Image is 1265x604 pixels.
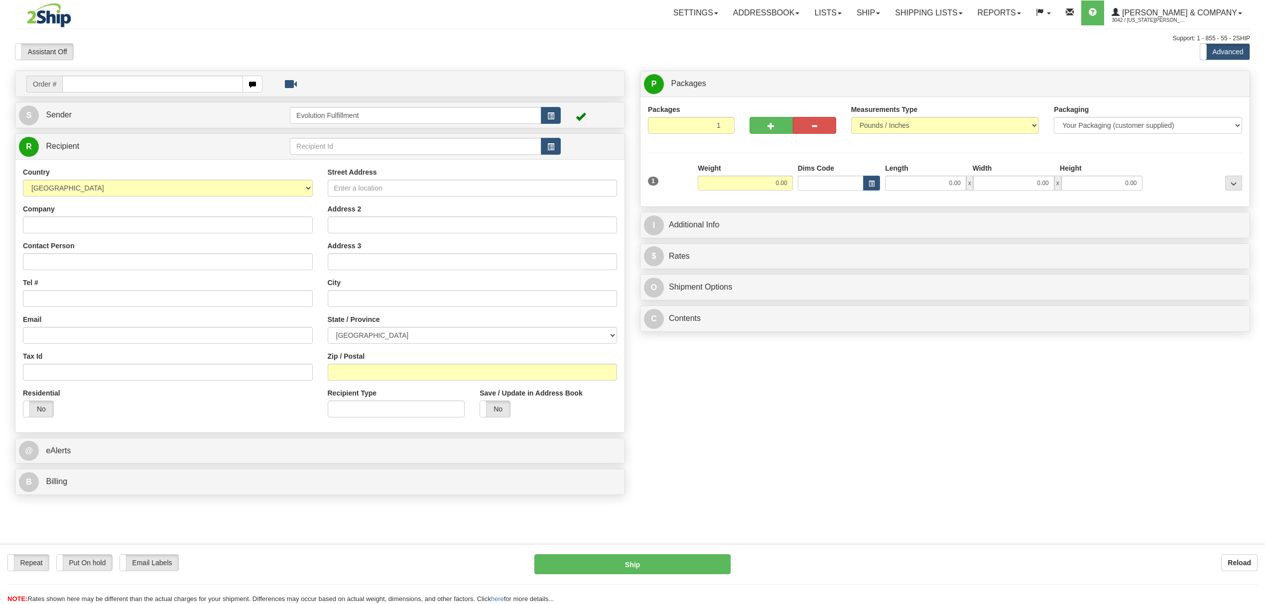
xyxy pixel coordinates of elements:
[57,555,112,571] label: Put On hold
[19,441,39,461] span: @
[491,595,504,603] a: here
[644,309,664,329] span: C
[290,107,541,124] input: Sender Id
[480,401,510,417] label: No
[19,136,260,157] a: R Recipient
[798,163,834,173] label: Dims Code
[15,34,1250,43] div: Support: 1 - 855 - 55 - 2SHIP
[534,554,730,574] button: Ship
[46,477,67,486] span: Billing
[19,105,39,125] span: S
[23,314,41,324] label: Email
[328,204,362,214] label: Address 2
[19,472,39,492] span: B
[671,79,706,88] span: Packages
[46,446,71,455] span: eAlerts
[973,163,992,173] label: Width
[648,104,680,114] label: Packages
[1242,251,1264,353] iframe: chat widget
[15,44,73,60] label: Assistant Off
[644,308,1246,329] a: CContents
[851,104,918,114] label: Measurements Type
[19,105,290,125] a: S Sender
[290,138,541,155] input: Recipient Id
[23,388,60,398] label: Residential
[885,163,908,173] label: Length
[19,472,621,492] a: B Billing
[644,74,1246,94] a: P Packages
[15,2,83,28] img: logo3042.jpg
[1221,554,1258,571] button: Reload
[328,388,377,398] label: Recipient Type
[120,555,178,571] label: Email Labels
[644,277,1246,298] a: OShipment Options
[644,246,1246,267] a: $Rates
[46,142,79,150] span: Recipient
[1104,0,1250,25] a: [PERSON_NAME] & Company 3042 / [US_STATE][PERSON_NAME]
[1112,15,1186,25] span: 3042 / [US_STATE][PERSON_NAME]
[648,177,658,186] span: 1
[46,110,72,119] span: Sender
[1200,44,1250,60] label: Advanced
[23,241,74,251] label: Contact Person
[644,74,664,94] span: P
[849,0,887,25] a: Ship
[23,351,42,361] label: Tax Id
[1228,559,1251,567] b: Reload
[698,163,721,173] label: Weight
[328,241,362,251] label: Address 3
[1120,8,1237,17] span: [PERSON_NAME] & Company
[328,167,377,177] label: Street Address
[328,278,341,288] label: City
[1060,163,1082,173] label: Height
[666,0,726,25] a: Settings
[23,401,53,417] label: No
[966,176,973,191] span: x
[970,0,1028,25] a: Reports
[644,278,664,298] span: O
[644,246,664,266] span: $
[23,167,50,177] label: Country
[19,137,39,157] span: R
[19,441,621,461] a: @ eAlerts
[328,314,380,324] label: State / Province
[7,595,27,603] span: NOTE:
[26,76,62,93] span: Order #
[644,215,664,235] span: I
[8,555,49,571] label: Repeat
[644,215,1246,235] a: IAdditional Info
[726,0,807,25] a: Addressbook
[328,180,618,197] input: Enter a location
[1054,104,1089,114] label: Packaging
[23,278,38,288] label: Tel #
[1225,176,1242,191] div: ...
[23,204,55,214] label: Company
[328,351,365,361] label: Zip / Postal
[887,0,970,25] a: Shipping lists
[1054,176,1061,191] span: x
[480,388,582,398] label: Save / Update in Address Book
[807,0,849,25] a: Lists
